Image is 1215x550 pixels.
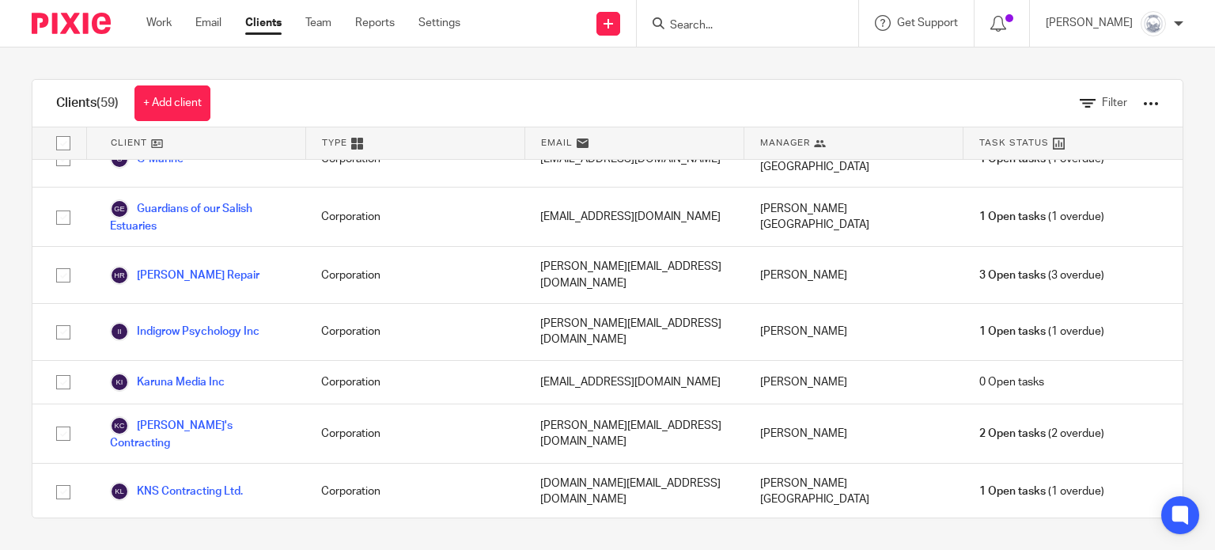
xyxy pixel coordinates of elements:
[979,324,1104,339] span: (1 overdue)
[110,482,243,501] a: KNS Contracting Ltd.
[110,199,290,234] a: Guardians of our Salish Estuaries
[979,374,1044,390] span: 0 Open tasks
[134,85,210,121] a: + Add client
[110,199,129,218] img: svg%3E
[1102,97,1127,108] span: Filter
[1046,15,1133,31] p: [PERSON_NAME]
[110,416,290,451] a: [PERSON_NAME]'s Contracting
[744,188,963,246] div: [PERSON_NAME][GEOGRAPHIC_DATA]
[245,15,282,31] a: Clients
[32,13,111,34] img: Pixie
[56,95,119,112] h1: Clients
[979,267,1104,283] span: (3 overdue)
[146,15,172,31] a: Work
[979,267,1046,283] span: 3 Open tasks
[979,209,1104,225] span: (1 overdue)
[524,304,744,360] div: [PERSON_NAME][EMAIL_ADDRESS][DOMAIN_NAME]
[305,304,524,360] div: Corporation
[979,209,1046,225] span: 1 Open tasks
[305,361,524,404] div: Corporation
[524,464,744,520] div: [DOMAIN_NAME][EMAIL_ADDRESS][DOMAIN_NAME]
[305,464,524,520] div: Corporation
[979,426,1046,442] span: 2 Open tasks
[110,373,129,392] img: svg%3E
[110,266,129,285] img: svg%3E
[524,404,744,463] div: [PERSON_NAME][EMAIL_ADDRESS][DOMAIN_NAME]
[524,361,744,404] div: [EMAIL_ADDRESS][DOMAIN_NAME]
[322,136,347,150] span: Type
[195,15,221,31] a: Email
[744,464,963,520] div: [PERSON_NAME][GEOGRAPHIC_DATA]
[305,404,524,463] div: Corporation
[110,373,225,392] a: Karuna Media Inc
[97,97,119,109] span: (59)
[979,484,1046,499] span: 1 Open tasks
[355,15,395,31] a: Reports
[744,361,963,404] div: [PERSON_NAME]
[48,128,78,158] input: Select all
[744,247,963,303] div: [PERSON_NAME]
[524,188,744,246] div: [EMAIL_ADDRESS][DOMAIN_NAME]
[979,136,1049,150] span: Task Status
[110,482,129,501] img: svg%3E
[979,484,1104,499] span: (1 overdue)
[524,247,744,303] div: [PERSON_NAME][EMAIL_ADDRESS][DOMAIN_NAME]
[110,322,259,341] a: Indigrow Psychology Inc
[979,426,1104,442] span: (2 overdue)
[744,304,963,360] div: [PERSON_NAME]
[305,247,524,303] div: Corporation
[744,404,963,463] div: [PERSON_NAME]
[110,266,259,285] a: [PERSON_NAME] Repair
[668,19,811,33] input: Search
[541,136,573,150] span: Email
[110,322,129,341] img: svg%3E
[305,15,331,31] a: Team
[110,416,129,435] img: svg%3E
[111,136,147,150] span: Client
[760,136,810,150] span: Manager
[1141,11,1166,36] img: Copy%20of%20Rockies%20accounting%20v3%20(1).png
[897,17,958,28] span: Get Support
[979,324,1046,339] span: 1 Open tasks
[418,15,460,31] a: Settings
[305,188,524,246] div: Corporation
